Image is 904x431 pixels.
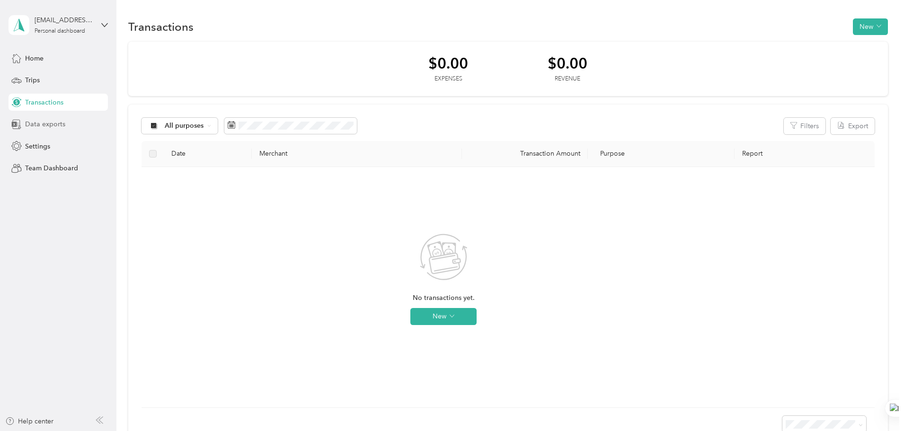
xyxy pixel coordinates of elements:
span: Team Dashboard [25,163,78,173]
div: [EMAIL_ADDRESS][DOMAIN_NAME] [35,15,94,25]
span: Trips [25,75,40,85]
span: Data exports [25,119,65,129]
th: Transaction Amount [462,141,588,167]
button: Export [831,118,875,134]
button: New [410,308,477,325]
span: Transactions [25,97,63,107]
span: Purpose [595,150,625,158]
button: New [853,18,888,35]
th: Report [735,141,875,167]
span: Home [25,53,44,63]
button: Help center [5,416,53,426]
div: $0.00 [548,55,587,71]
th: Merchant [252,141,461,167]
iframe: Everlance-gr Chat Button Frame [851,378,904,431]
span: Settings [25,141,50,151]
span: All purposes [165,123,204,129]
button: Filters [784,118,825,134]
span: No transactions yet. [413,293,475,303]
th: Date [164,141,252,167]
div: Revenue [548,75,587,83]
div: Expenses [428,75,468,83]
h1: Transactions [128,22,194,32]
div: $0.00 [428,55,468,71]
div: Personal dashboard [35,28,85,34]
